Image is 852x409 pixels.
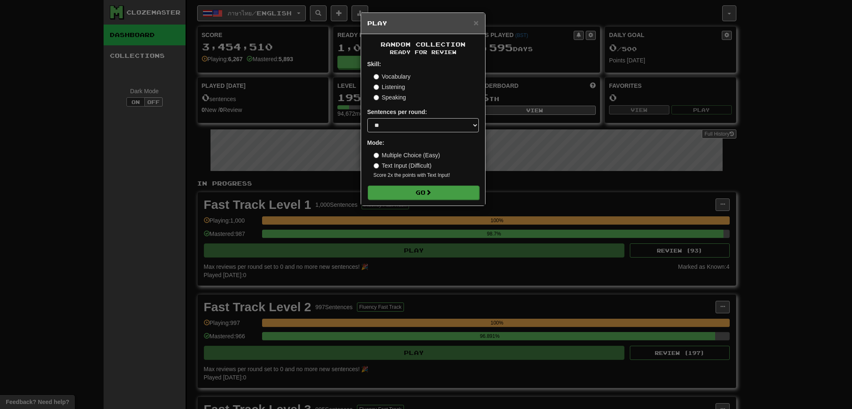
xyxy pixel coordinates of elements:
[374,151,440,159] label: Multiple Choice (Easy)
[374,83,405,91] label: Listening
[367,49,479,56] small: Ready for Review
[374,172,479,179] small: Score 2x the points with Text Input !
[367,139,384,146] strong: Mode:
[368,186,479,200] button: Go
[374,161,432,170] label: Text Input (Difficult)
[367,19,479,27] h5: Play
[381,41,466,48] span: Random Collection
[367,61,381,67] strong: Skill:
[374,153,379,158] input: Multiple Choice (Easy)
[374,95,379,100] input: Speaking
[473,18,478,27] span: ×
[374,84,379,90] input: Listening
[374,163,379,169] input: Text Input (Difficult)
[473,18,478,27] button: Close
[374,93,406,102] label: Speaking
[374,72,411,81] label: Vocabulary
[367,108,427,116] label: Sentences per round:
[374,74,379,79] input: Vocabulary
